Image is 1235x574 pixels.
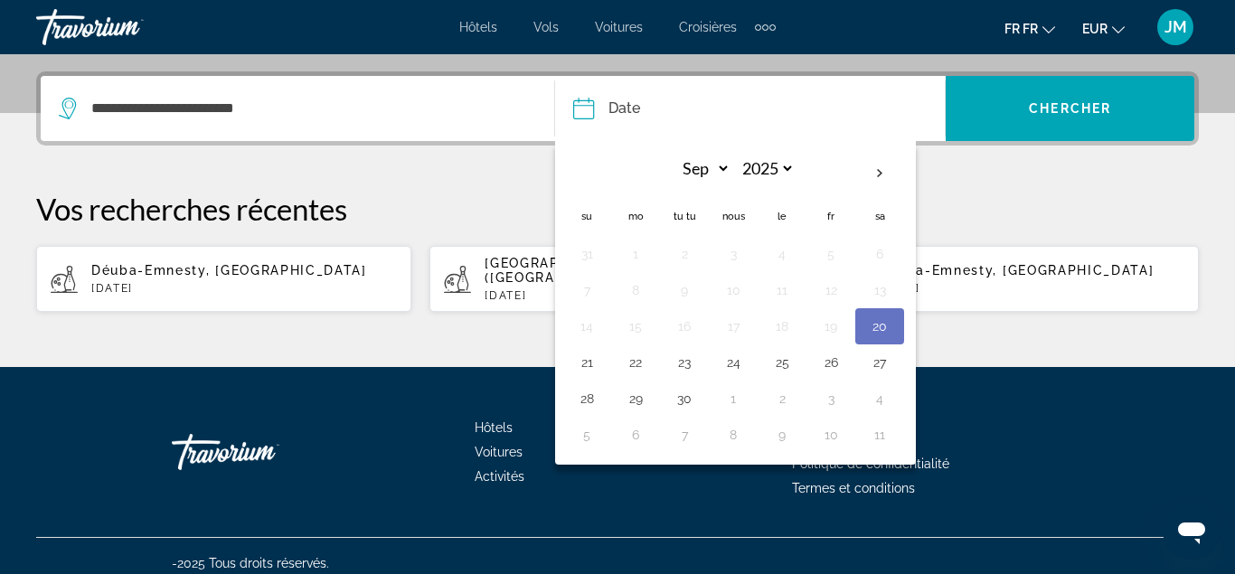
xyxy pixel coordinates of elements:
[621,314,650,339] button: Day 15
[621,422,650,447] button: Day 6
[865,241,894,267] button: Day 6
[1152,8,1199,46] button: Menu utilisateur
[670,314,699,339] button: Day 16
[36,191,1199,227] p: Vos recherches récentes
[475,469,524,484] a: Activités
[1004,15,1055,42] button: Changer de langue
[719,350,748,375] button: Day 24
[865,386,894,411] button: Day 4
[1029,101,1111,116] span: Chercher
[1004,22,1038,36] span: fr fr
[573,76,945,141] button: Date
[172,425,353,479] a: Travorium
[792,481,915,495] a: Termes et conditions
[719,386,748,411] button: Day 1
[816,386,845,411] button: Day 3
[736,153,795,184] select: Sélection d'une année
[572,350,601,375] button: Day 21
[485,289,790,302] p: [DATE]
[572,314,601,339] button: Day 14
[485,256,646,285] span: [GEOGRAPHIC_DATA] ([GEOGRAPHIC_DATA])
[41,76,1194,141] div: Le widget de recherche
[1082,22,1108,36] span: EUR
[595,20,643,34] a: Voitures
[855,153,904,194] button: Next month
[768,386,797,411] button: Day 2
[816,350,845,375] button: Day 26
[1164,18,1187,36] span: JM
[816,422,845,447] button: Day 10
[768,350,797,375] button: Day 25
[36,245,411,313] button: Déuba-Emnesty, [GEOGRAPHIC_DATA][DATE]
[621,386,650,411] button: Day 29
[1163,502,1221,560] iframe: Bouton de lancement de la fenêtre de messagerie
[177,556,329,570] span: 2025 Tous droits réservés.
[865,350,894,375] button: Day 27
[670,241,699,267] button: Day 2
[621,278,650,303] button: Day 8
[429,245,805,313] button: [GEOGRAPHIC_DATA] ([GEOGRAPHIC_DATA])[DATE]
[719,241,748,267] button: Day 3
[621,350,650,375] button: Day 22
[768,314,797,339] button: Day 18
[572,241,601,267] button: Day 31
[621,241,650,267] button: Day 1
[475,420,513,435] a: Hôtels
[1082,15,1125,42] button: Changement de monnaie
[755,13,776,42] button: Articles de navigation supplémentaires
[946,76,1194,141] button: Chercher
[719,314,748,339] button: Day 17
[572,278,601,303] button: Day 7
[670,422,699,447] button: Day 7
[816,314,845,339] button: Day 19
[533,20,559,34] a: Vols
[670,386,699,411] button: Day 30
[879,282,1184,295] p: [DATE]
[172,556,329,570] span: -
[572,386,601,411] button: Day 28
[816,278,845,303] button: Day 12
[36,4,217,51] a: Travorium
[879,263,1155,278] span: Déuba-Emnesty, [GEOGRAPHIC_DATA]
[572,422,601,447] button: Day 5
[816,241,845,267] button: Day 5
[865,422,894,447] button: Day 11
[91,282,397,295] p: [DATE]
[865,314,894,339] button: Day 20
[679,20,737,34] a: Croisières
[768,278,797,303] button: Day 11
[824,245,1199,313] button: Déuba-Emnesty, [GEOGRAPHIC_DATA][DATE]
[865,278,894,303] button: Day 13
[459,20,497,34] a: Hôtels
[670,350,699,375] button: Day 23
[475,445,523,459] a: Voitures
[670,278,699,303] button: Day 9
[768,241,797,267] button: Day 4
[719,278,748,303] button: Day 10
[672,153,731,184] select: Sélectionner le mois
[719,422,748,447] button: Day 8
[91,263,367,278] span: Déuba-Emnesty, [GEOGRAPHIC_DATA]
[768,422,797,447] button: Day 9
